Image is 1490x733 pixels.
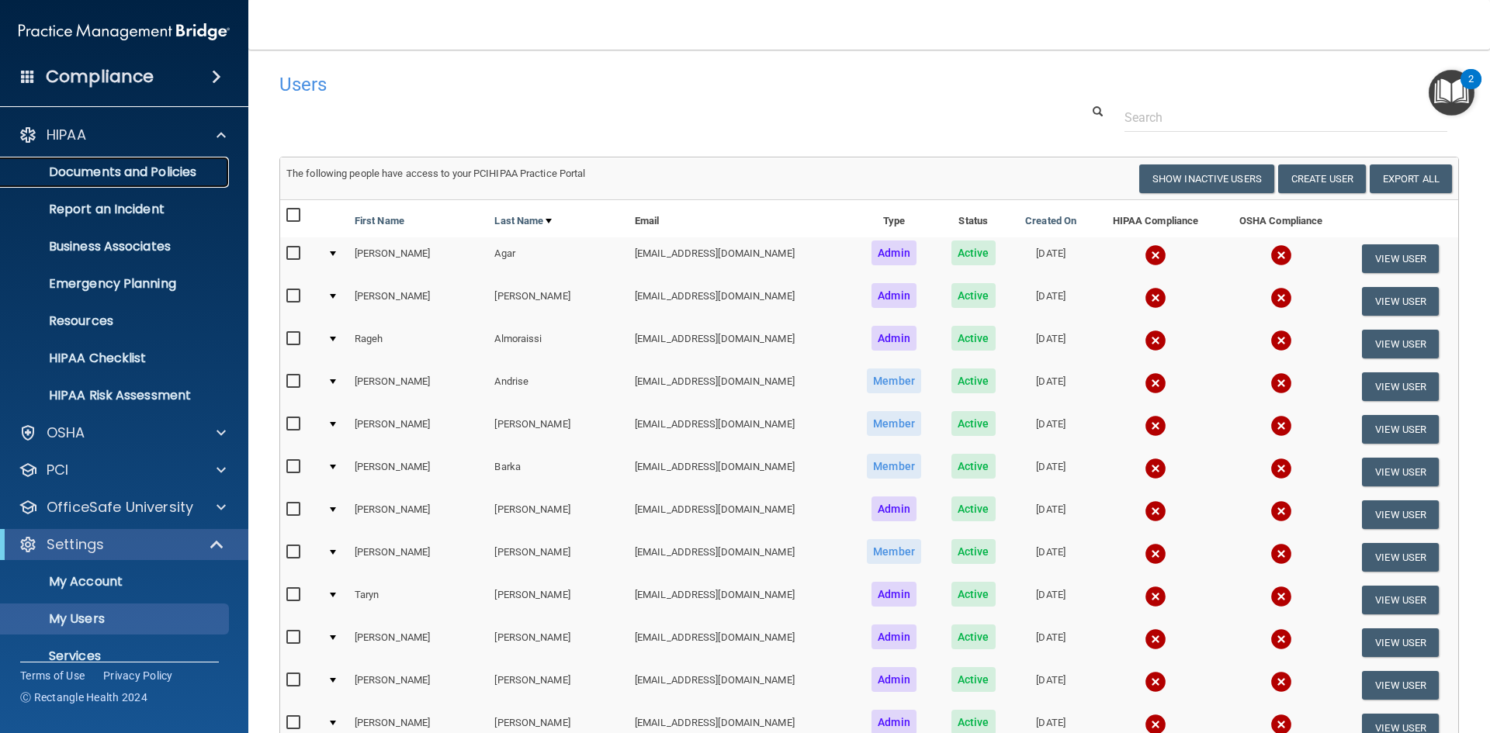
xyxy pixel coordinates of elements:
th: HIPAA Compliance [1092,200,1219,237]
span: Active [951,283,996,308]
td: [DATE] [1010,664,1092,707]
a: OfficeSafe University [19,498,226,517]
img: cross.ca9f0e7f.svg [1270,330,1292,351]
a: Last Name [494,212,552,230]
span: Member [867,539,921,564]
span: Admin [871,283,917,308]
span: Admin [871,624,917,649]
td: [EMAIL_ADDRESS][DOMAIN_NAME] [629,579,851,621]
td: [EMAIL_ADDRESS][DOMAIN_NAME] [629,493,851,536]
td: [DATE] [1010,365,1092,408]
td: [PERSON_NAME] [348,451,489,493]
span: Member [867,368,921,393]
td: [DATE] [1010,280,1092,323]
td: [PERSON_NAME] [488,493,629,536]
img: cross.ca9f0e7f.svg [1270,372,1292,394]
button: View User [1362,330,1439,358]
img: cross.ca9f0e7f.svg [1145,500,1166,522]
a: Terms of Use [20,668,85,683]
p: Documents and Policies [10,164,222,180]
td: [PERSON_NAME] [348,237,489,280]
button: View User [1362,500,1439,529]
img: cross.ca9f0e7f.svg [1270,500,1292,522]
h4: Users [279,74,958,95]
th: Type [851,200,937,237]
th: Status [937,200,1010,237]
iframe: Drift Widget Chat Controller [1221,623,1471,685]
td: [PERSON_NAME] [488,664,629,707]
span: Admin [871,240,917,265]
td: [PERSON_NAME] [348,365,489,408]
h4: Compliance [46,66,154,88]
img: cross.ca9f0e7f.svg [1270,586,1292,607]
button: View User [1362,287,1439,316]
span: Active [951,624,996,649]
button: View User [1362,458,1439,486]
a: Created On [1025,212,1076,230]
span: The following people have access to your PCIHIPAA Practice Portal [286,168,586,179]
span: Admin [871,326,917,351]
button: View User [1362,244,1439,273]
td: [EMAIL_ADDRESS][DOMAIN_NAME] [629,323,851,365]
td: [PERSON_NAME] [348,493,489,536]
td: [DATE] [1010,579,1092,621]
img: cross.ca9f0e7f.svg [1145,372,1166,394]
td: Taryn [348,579,489,621]
button: View User [1362,671,1439,700]
p: HIPAA Risk Assessment [10,388,222,403]
td: [DATE] [1010,323,1092,365]
input: Search [1124,103,1447,132]
button: View User [1362,543,1439,572]
img: cross.ca9f0e7f.svg [1145,586,1166,607]
img: cross.ca9f0e7f.svg [1145,244,1166,266]
img: cross.ca9f0e7f.svg [1145,628,1166,650]
a: Privacy Policy [103,668,173,683]
a: PCI [19,461,226,479]
a: HIPAA [19,126,226,144]
p: Business Associates [10,239,222,254]
img: cross.ca9f0e7f.svg [1270,287,1292,309]
p: Services [10,648,222,664]
td: [DATE] [1010,408,1092,451]
td: [PERSON_NAME] [488,536,629,579]
p: Resources [10,313,222,329]
button: View User [1362,372,1439,401]
td: [DATE] [1010,493,1092,536]
span: Active [951,411,996,436]
td: Barka [488,451,629,493]
td: [DATE] [1010,237,1092,280]
td: [DATE] [1010,536,1092,579]
td: [PERSON_NAME] [348,536,489,579]
td: [EMAIL_ADDRESS][DOMAIN_NAME] [629,664,851,707]
p: OfficeSafe University [47,498,193,517]
p: HIPAA [47,126,86,144]
img: cross.ca9f0e7f.svg [1270,415,1292,437]
td: Rageh [348,323,489,365]
span: Member [867,454,921,479]
p: PCI [47,461,68,479]
span: Active [951,326,996,351]
img: cross.ca9f0e7f.svg [1145,671,1166,693]
td: [PERSON_NAME] [348,408,489,451]
span: Admin [871,496,917,521]
p: HIPAA Checklist [10,351,222,366]
td: [EMAIL_ADDRESS][DOMAIN_NAME] [629,280,851,323]
td: [DATE] [1010,451,1092,493]
button: View User [1362,586,1439,614]
th: Email [629,200,851,237]
img: cross.ca9f0e7f.svg [1270,543,1292,565]
span: Active [951,539,996,564]
a: OSHA [19,424,226,442]
span: Active [951,582,996,607]
td: [EMAIL_ADDRESS][DOMAIN_NAME] [629,621,851,664]
td: [EMAIL_ADDRESS][DOMAIN_NAME] [629,408,851,451]
span: Active [951,454,996,479]
button: View User [1362,415,1439,444]
img: cross.ca9f0e7f.svg [1270,244,1292,266]
p: OSHA [47,424,85,442]
td: [PERSON_NAME] [488,408,629,451]
td: [PERSON_NAME] [348,621,489,664]
img: cross.ca9f0e7f.svg [1270,458,1292,479]
td: [EMAIL_ADDRESS][DOMAIN_NAME] [629,536,851,579]
button: Show Inactive Users [1139,164,1274,193]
